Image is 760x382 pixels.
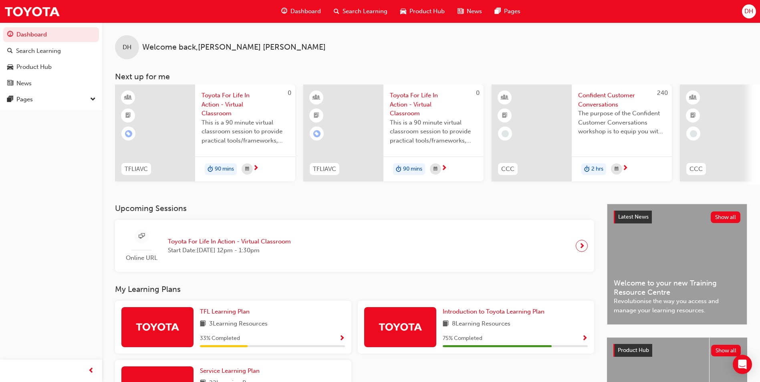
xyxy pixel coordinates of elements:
span: next-icon [441,165,447,172]
div: Search Learning [16,46,61,56]
button: Pages [3,92,99,107]
span: book-icon [200,319,206,329]
span: next-icon [579,240,585,251]
h3: Next up for me [102,72,760,81]
span: calendar-icon [245,164,249,174]
span: Toyota For Life In Action - Virtual Classroom [390,91,477,118]
span: Show Progress [582,335,588,342]
span: pages-icon [7,96,13,103]
span: guage-icon [281,6,287,16]
span: prev-icon [88,366,94,376]
a: Online URLToyota For Life In Action - Virtual ClassroomStart Date:[DATE] 12pm - 1:30pm [121,226,588,266]
span: Confident Customer Conversations [578,91,665,109]
a: Dashboard [3,27,99,42]
button: Show Progress [339,334,345,344]
span: DH [744,7,753,16]
span: learningResourceType_INSTRUCTOR_LED-icon [502,92,508,103]
span: learningRecordVerb_ENROLL-icon [125,130,132,137]
span: 75 % Completed [443,334,482,343]
span: Search Learning [343,7,387,16]
span: Introduction to Toyota Learning Plan [443,308,544,315]
span: Latest News [618,213,649,220]
span: news-icon [7,80,13,87]
span: Toyota For Life In Action - Virtual Classroom [202,91,289,118]
span: Toyota For Life In Action - Virtual Classroom [168,237,291,246]
span: Dashboard [290,7,321,16]
span: learningResourceType_INSTRUCTOR_LED-icon [125,92,131,103]
span: sessionType_ONLINE_URL-icon [139,231,145,241]
a: TFL Learning Plan [200,307,253,316]
span: down-icon [90,94,96,105]
a: 0TFLIAVCToyota For Life In Action - Virtual ClassroomThis is a 90 minute virtual classroom sessio... [115,84,295,181]
a: pages-iconPages [488,3,527,20]
div: Pages [16,95,33,104]
img: Trak [135,320,179,334]
span: booktick-icon [314,111,319,121]
span: 0 [288,89,291,97]
span: CCC [501,165,514,174]
a: news-iconNews [451,3,488,20]
span: learningRecordVerb_NONE-icon [502,130,509,137]
span: Welcome to your new Training Resource Centre [614,279,740,297]
a: Introduction to Toyota Learning Plan [443,307,548,316]
span: booktick-icon [502,111,508,121]
button: DashboardSearch LearningProduct HubNews [3,26,99,92]
button: Show all [711,211,741,223]
span: Online URL [121,253,161,263]
span: car-icon [400,6,406,16]
span: learningRecordVerb_ENROLL-icon [313,130,321,137]
a: Service Learning Plan [200,366,263,376]
img: Trak [4,2,60,20]
button: Show all [711,345,741,356]
span: Welcome back , [PERSON_NAME] [PERSON_NAME] [142,43,326,52]
a: Product HubShow all [613,344,741,357]
span: calendar-icon [615,164,619,174]
span: pages-icon [495,6,501,16]
span: search-icon [7,48,13,55]
button: DH [742,4,756,18]
span: Product Hub [618,347,649,354]
span: 33 % Completed [200,334,240,343]
span: Pages [504,7,520,16]
span: learningResourceType_INSTRUCTOR_LED-icon [314,92,319,103]
img: Trak [378,320,422,334]
span: DH [123,43,131,52]
span: 240 [657,89,668,97]
span: news-icon [458,6,464,16]
span: Product Hub [409,7,445,16]
a: 240CCCConfident Customer ConversationsThe purpose of the Confident Customer Conversations worksho... [492,84,672,181]
div: News [16,79,32,88]
a: News [3,76,99,91]
span: learningResourceType_INSTRUCTOR_LED-icon [690,92,696,103]
span: booktick-icon [690,111,696,121]
span: TFLIAVC [125,165,148,174]
span: 3 Learning Resources [209,319,268,329]
span: next-icon [253,165,259,172]
span: search-icon [334,6,339,16]
span: 90 mins [215,165,234,174]
span: This is a 90 minute virtual classroom session to provide practical tools/frameworks, behaviours a... [390,118,477,145]
span: 2 hrs [591,165,603,174]
span: This is a 90 minute virtual classroom session to provide practical tools/frameworks, behaviours a... [202,118,289,145]
div: Open Intercom Messenger [733,355,752,374]
span: car-icon [7,64,13,71]
span: duration-icon [584,164,590,175]
span: duration-icon [396,164,401,175]
span: News [467,7,482,16]
a: Search Learning [3,44,99,58]
a: Latest NewsShow allWelcome to your new Training Resource CentreRevolutionise the way you access a... [607,204,747,325]
span: learningRecordVerb_NONE-icon [690,130,697,137]
span: Revolutionise the way you access and manage your learning resources. [614,297,740,315]
span: booktick-icon [125,111,131,121]
span: Service Learning Plan [200,367,260,374]
span: CCC [689,165,703,174]
span: The purpose of the Confident Customer Conversations workshop is to equip you with tools to commun... [578,109,665,136]
span: 8 Learning Resources [452,319,510,329]
span: 90 mins [403,165,422,174]
span: book-icon [443,319,449,329]
a: 0TFLIAVCToyota For Life In Action - Virtual ClassroomThis is a 90 minute virtual classroom sessio... [303,84,484,181]
h3: Upcoming Sessions [115,204,594,213]
span: next-icon [622,165,628,172]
